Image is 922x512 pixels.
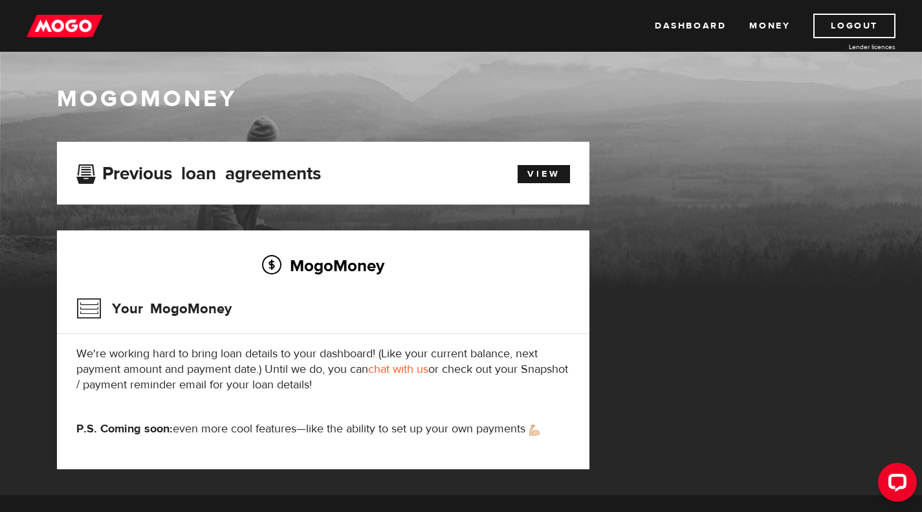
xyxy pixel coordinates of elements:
h2: MogoMoney [76,252,570,279]
a: chat with us [368,362,428,377]
a: View [518,165,570,183]
strong: P.S. Coming soon: [76,421,173,436]
h1: MogoMoney [57,85,866,113]
img: strong arm emoji [529,425,540,436]
iframe: LiveChat chat widget [868,458,922,512]
p: We're working hard to bring loan details to your dashboard! (Like your current balance, next paym... [76,346,570,393]
a: Logout [813,14,895,38]
h3: Your MogoMoney [76,292,232,326]
img: mogo_logo-11ee424be714fa7cbb0f0f49df9e16ec.png [27,14,103,38]
a: Dashboard [655,14,726,38]
p: even more cool features—like the ability to set up your own payments [76,421,570,437]
h3: Previous loan agreements [76,163,321,180]
a: Money [749,14,790,38]
a: Lender licences [798,42,895,52]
